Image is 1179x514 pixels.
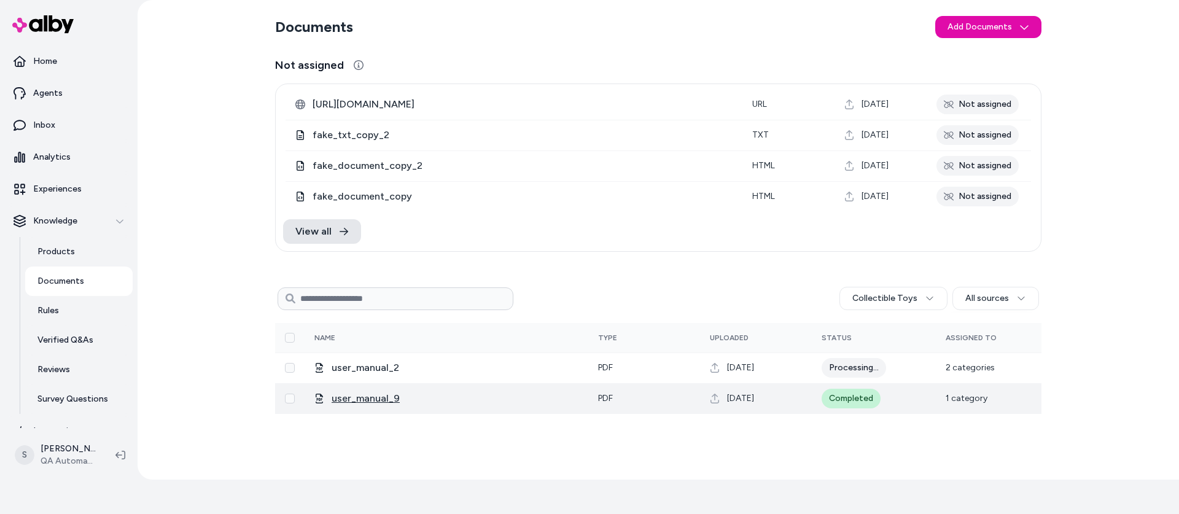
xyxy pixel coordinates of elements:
[862,98,889,111] span: [DATE]
[5,111,133,140] a: Inbox
[313,189,733,204] span: fake_document_copy
[598,393,613,403] span: pdf
[822,333,852,342] span: Status
[936,156,1019,176] div: Not assigned
[862,129,889,141] span: [DATE]
[25,384,133,414] a: Survey Questions
[275,17,353,37] h2: Documents
[295,97,733,112] div: b0ecfedf-a885-5c12-a535-6928691bf541.html
[5,47,133,76] a: Home
[295,224,332,239] span: View all
[275,56,344,74] span: Not assigned
[946,393,987,403] span: 1 category
[295,128,733,142] div: fake_txt_copy_2.txt
[25,355,133,384] a: Reviews
[314,333,407,343] div: Name
[727,392,754,405] span: [DATE]
[295,189,733,204] div: fake_document_copy.html
[25,296,133,325] a: Rules
[935,16,1041,38] button: Add Documents
[598,333,617,342] span: Type
[314,391,578,406] div: user_manual_9.pdf
[25,267,133,296] a: Documents
[285,394,295,403] button: Select row
[839,287,947,310] button: Collectible Toys
[25,237,133,267] a: Products
[33,425,83,437] p: Integrations
[15,445,34,465] span: S
[598,362,613,373] span: pdf
[37,246,75,258] p: Products
[33,151,71,163] p: Analytics
[295,158,733,173] div: fake_document_copy_2.html
[727,362,754,374] span: [DATE]
[5,416,133,446] a: Integrations
[822,358,886,378] div: Processing...
[952,287,1039,310] button: All sources
[936,187,1019,206] div: Not assigned
[37,393,108,405] p: Survey Questions
[752,130,769,140] span: txt
[37,305,59,317] p: Rules
[37,275,84,287] p: Documents
[41,455,96,467] span: QA Automation 1
[33,215,77,227] p: Knowledge
[314,360,578,375] div: user_manual_2.pdf
[5,79,133,108] a: Agents
[852,292,917,305] span: Collectible Toys
[41,443,96,455] p: [PERSON_NAME]
[946,333,997,342] span: Assigned To
[332,391,578,406] span: user_manual_9
[313,158,733,173] span: fake_document_copy_2
[33,55,57,68] p: Home
[285,333,295,343] button: Select all
[752,191,775,201] span: html
[5,174,133,204] a: Experiences
[710,333,749,342] span: Uploaded
[313,128,733,142] span: fake_txt_copy_2
[33,183,82,195] p: Experiences
[33,119,55,131] p: Inbox
[332,360,578,375] span: user_manual_2
[936,125,1019,145] div: Not assigned
[37,364,70,376] p: Reviews
[965,292,1009,305] span: All sources
[862,190,889,203] span: [DATE]
[12,15,74,33] img: alby Logo
[822,389,881,408] div: Completed
[5,142,133,172] a: Analytics
[37,334,93,346] p: Verified Q&As
[285,363,295,373] button: Select row
[752,160,775,171] span: html
[7,435,106,475] button: S[PERSON_NAME]QA Automation 1
[283,219,361,244] a: View all
[33,87,63,99] p: Agents
[946,362,995,373] span: 2 categories
[5,206,133,236] button: Knowledge
[313,97,733,112] span: [URL][DOMAIN_NAME]
[752,99,767,109] span: URL
[25,325,133,355] a: Verified Q&As
[862,160,889,172] span: [DATE]
[936,95,1019,114] div: Not assigned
